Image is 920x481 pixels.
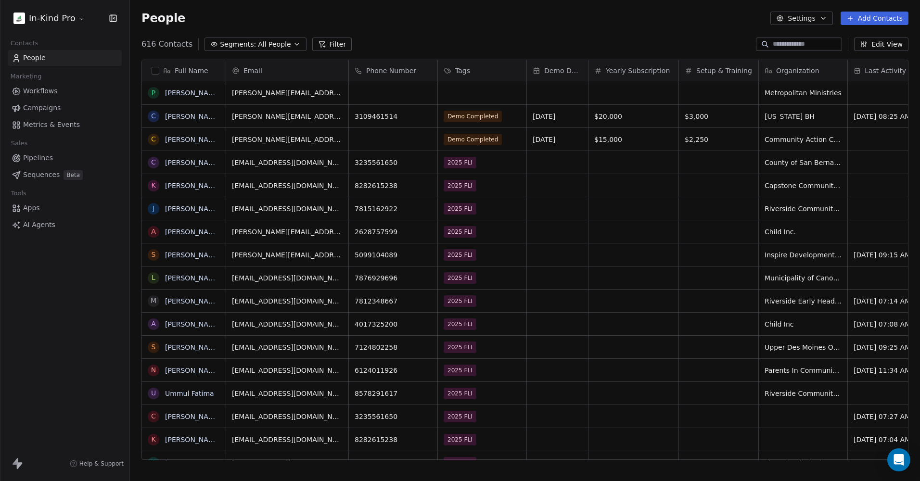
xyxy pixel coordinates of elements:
[79,460,124,468] span: Help & Support
[355,296,432,306] span: 7812348667
[854,38,908,51] button: Edit View
[679,60,758,81] div: Setup & Training
[232,366,343,375] span: [EMAIL_ADDRESS][DOMAIN_NAME]
[6,69,46,84] span: Marketing
[13,13,25,24] img: IKP200x200.png
[8,83,122,99] a: Workflows
[226,60,348,81] div: Email
[232,88,343,98] span: [PERSON_NAME][EMAIL_ADDRESS][PERSON_NAME][DOMAIN_NAME]
[765,227,842,237] span: Child Inc.
[232,181,343,190] span: [EMAIL_ADDRESS][DOMAIN_NAME]
[232,112,343,121] span: [PERSON_NAME][EMAIL_ADDRESS][DOMAIN_NAME]
[23,153,53,163] span: Pipelines
[594,112,673,121] span: $20,000
[7,136,32,151] span: Sales
[23,103,61,113] span: Campaigns
[175,66,208,76] span: Full Name
[444,457,476,468] span: 2025 FLI
[165,136,221,143] a: [PERSON_NAME]
[23,86,58,96] span: Workflows
[765,296,842,306] span: Riverside Early Head Start
[243,66,262,76] span: Email
[232,458,343,468] span: [PERSON_NAME][EMAIL_ADDRESS][DOMAIN_NAME]
[23,53,46,63] span: People
[444,272,476,284] span: 2025 FLI
[232,250,343,260] span: [PERSON_NAME][EMAIL_ADDRESS][PERSON_NAME][DOMAIN_NAME]
[152,342,156,352] div: S
[232,319,343,329] span: [EMAIL_ADDRESS][DOMAIN_NAME]
[355,389,432,398] span: 8578291617
[312,38,352,51] button: Filter
[444,226,476,238] span: 2025 FLI
[151,111,156,121] div: C
[142,60,226,81] div: Full Name
[232,227,343,237] span: [PERSON_NAME][EMAIL_ADDRESS][PERSON_NAME][DOMAIN_NAME]
[444,180,476,191] span: 2025 FLI
[355,412,432,421] span: 3235561650
[444,318,476,330] span: 2025 FLI
[165,413,221,420] a: [PERSON_NAME]
[765,181,842,190] span: Capstone Community Action
[444,249,476,261] span: 2025 FLI
[685,135,753,144] span: $2,250
[444,157,476,168] span: 2025 FLI
[165,159,221,166] a: [PERSON_NAME]
[165,205,221,213] a: [PERSON_NAME]
[165,320,221,328] a: [PERSON_NAME]
[355,181,432,190] span: 8282615238
[765,158,842,167] span: County of San Bernardino Preschool Services Dept
[355,366,432,375] span: 6124011926
[355,458,432,468] span: 2153880973
[355,273,432,283] span: 7876929696
[165,228,221,236] a: [PERSON_NAME]
[6,36,42,51] span: Contacts
[152,250,156,260] div: S
[70,460,124,468] a: Help & Support
[765,273,842,283] span: Municipality of Canovanas
[153,457,154,468] div: J
[533,135,582,144] span: [DATE]
[438,60,526,81] div: Tags
[355,112,432,121] span: 3109461514
[765,342,842,352] span: Upper Des Moines Opportunity, Inc.
[7,186,30,201] span: Tools
[8,150,122,166] a: Pipelines
[151,157,156,167] div: C
[759,60,847,81] div: Organization
[141,11,185,25] span: People
[770,12,832,25] button: Settings
[258,39,291,50] span: All People
[355,342,432,352] span: 7124802258
[165,459,221,467] a: [PERSON_NAME]
[533,112,582,121] span: [DATE]
[8,167,122,183] a: SequencesBeta
[165,89,221,97] a: [PERSON_NAME]
[444,388,476,399] span: 2025 FLI
[355,158,432,167] span: 3235561650
[366,66,416,76] span: Phone Number
[64,170,83,180] span: Beta
[544,66,582,76] span: Demo Date
[232,204,343,214] span: [EMAIL_ADDRESS][DOMAIN_NAME]
[887,448,910,471] div: Open Intercom Messenger
[29,12,76,25] span: In-Kind Pro
[12,10,88,26] button: In-Kind Pro
[765,319,842,329] span: Child Inc
[23,220,55,230] span: AI Agents
[765,366,842,375] span: Parents In Community Action, Inc.
[765,88,842,98] span: Metropolitan Ministries
[232,296,343,306] span: [EMAIL_ADDRESS][DOMAIN_NAME]
[165,436,221,443] a: [PERSON_NAME]
[355,319,432,329] span: 4017325200
[444,434,476,445] span: 2025 FLI
[444,342,476,353] span: 2025 FLI
[776,66,819,76] span: Organization
[152,273,155,283] div: L
[444,203,476,215] span: 2025 FLI
[23,120,80,130] span: Metrics & Events
[151,180,155,190] div: K
[8,200,122,216] a: Apps
[527,60,588,81] div: Demo Date
[153,203,154,214] div: J
[165,182,221,190] a: [PERSON_NAME]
